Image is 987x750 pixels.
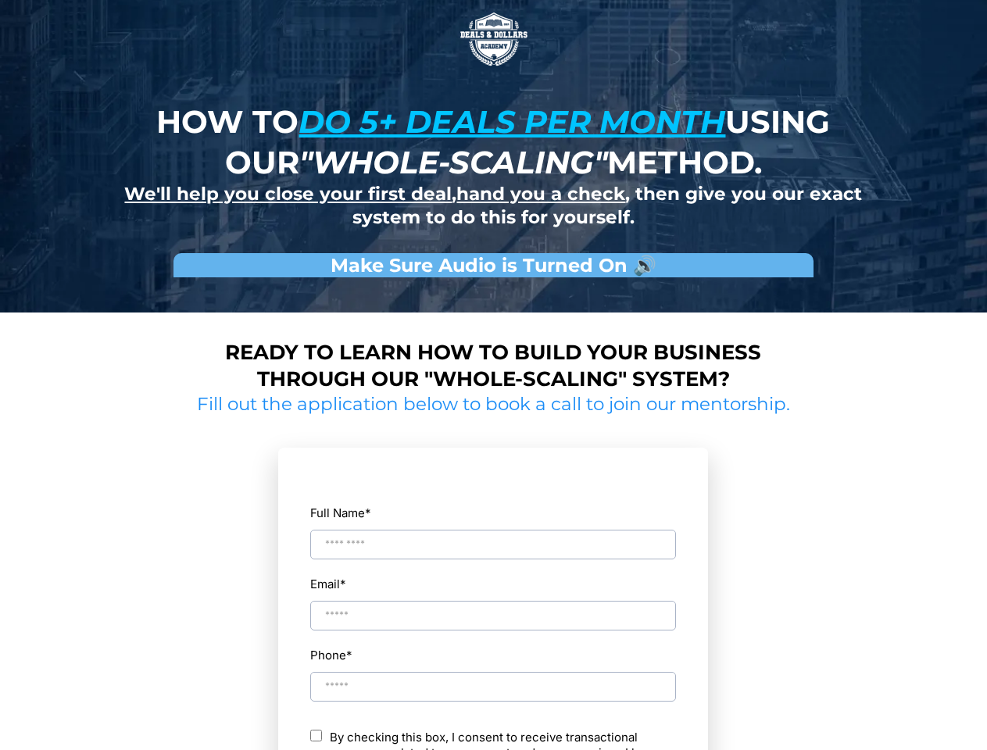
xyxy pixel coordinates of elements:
strong: Make Sure Audio is Turned On 🔊 [331,254,656,277]
u: hand you a check [456,183,625,205]
strong: How to using our method. [156,102,830,181]
strong: , , then give you our exact system to do this for yourself. [124,183,862,228]
em: "whole-scaling" [299,143,607,181]
h2: Fill out the application below to book a call to join our mentorship. [191,393,796,416]
label: Phone [310,645,676,666]
label: Email [310,573,346,595]
u: We'll help you close your first deal [124,183,452,205]
u: do 5+ deals per month [299,102,725,141]
strong: Ready to learn how to build your business through our "whole-scaling" system? [225,340,761,391]
label: Full Name [310,502,676,523]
